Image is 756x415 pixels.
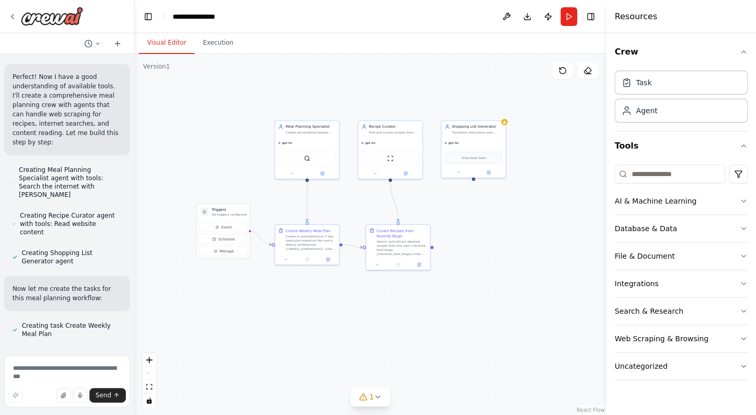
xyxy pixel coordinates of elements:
[21,7,83,25] img: Logo
[615,306,683,316] div: Search & Research
[96,391,111,399] span: Send
[615,196,696,206] div: AI & Machine Learning
[615,325,748,352] button: Web Scraping & Browsing
[219,248,234,253] span: Manage
[143,62,170,71] div: Version 1
[369,124,419,129] div: Recipe Curator
[218,236,235,242] span: Schedule
[452,124,502,129] div: Shopping List Generator
[22,322,122,338] span: Creating task Create Weekly Meal Plan
[387,155,394,162] img: ScrapeWebsiteTool
[636,77,651,88] div: Task
[197,204,250,259] div: TriggersNo triggers configuredEventScheduleManage
[615,215,748,242] button: Database & Data
[615,10,657,23] h4: Resources
[275,121,340,179] div: Meal Planning SpecialistCreate personalized weekly meal plans based on {dietary_preferences}, {nu...
[615,188,748,215] button: AI & Machine Learning
[369,130,419,135] div: Find and curate recipes from {favorite_food_blogs} and discover new dishes that match {dietary_pr...
[8,388,23,403] button: Improve this prompt
[296,256,318,262] button: No output available
[615,298,748,325] button: Search & Research
[199,246,247,256] button: Manage
[343,242,363,250] g: Edge from 5940fb7c-04e5-425f-8d4a-78249714a2f9 to aac79162-3c54-4857-bb87-cfbcb130c376
[452,130,502,135] div: Transform meal plans and recipes into organized, categorized shopping lists. Group ingredients by...
[636,105,657,116] div: Agent
[19,166,122,199] span: Creating Meal Planning Specialist agent with tools: Search the internet with [PERSON_NAME]
[199,222,247,232] button: Event
[194,32,242,54] button: Execution
[615,37,748,66] button: Crew
[89,388,126,403] button: Send
[388,181,401,221] g: Edge from f1da5a9b-ba41-4670-9365-efc46a83cd4b to aac79162-3c54-4857-bb87-cfbcb130c376
[285,124,336,129] div: Meal Planning Specialist
[615,66,748,131] div: Crew
[21,351,122,367] span: Creating task Curate Recipes from Favorite Blogs
[461,155,485,160] span: Drop tools here
[212,212,246,217] p: No triggers configured
[376,228,427,238] div: Curate Recipes from Favorite Blogs
[80,37,105,50] button: Switch to previous chat
[577,407,605,413] a: React Flow attribution
[142,380,156,394] button: fit view
[250,229,272,247] g: Edge from triggers to 5940fb7c-04e5-425f-8d4a-78249714a2f9
[583,9,598,24] button: Hide right sidebar
[615,160,748,389] div: Tools
[199,234,247,244] button: Schedule
[275,224,340,265] div: Create Weekly Meal PlanCreate a comprehensive 7-day meal plan based on the user's dietary prefere...
[387,261,409,267] button: No output available
[615,131,748,160] button: Tools
[448,141,459,145] span: gpt-4o
[615,278,658,289] div: Integrations
[109,37,126,50] button: Start a new chat
[376,239,427,256] div: Search and extract detailed recipes from the user's favorite food blogs ({favorite_food_blogs}) t...
[358,121,423,179] div: Recipe CuratorFind and curate recipes from {favorite_food_blogs} and discover new dishes that mat...
[615,353,748,380] button: Uncategorized
[142,353,156,407] div: React Flow controls
[366,224,431,270] div: Curate Recipes from Favorite BlogsSearch and extract detailed recipes from the user's favorite fo...
[212,207,246,212] h3: Triggers
[20,211,122,236] span: Creating Recipe Curator agent with tools: Read website content
[350,387,390,407] button: 1
[285,228,331,233] div: Create Weekly Meal Plan
[474,169,504,176] button: Open in side panel
[139,32,194,54] button: Visual Editor
[56,388,71,403] button: Upload files
[305,181,310,221] g: Edge from 0b650f00-4e5b-4840-a944-0d065cceedcd to 5940fb7c-04e5-425f-8d4a-78249714a2f9
[141,9,155,24] button: Hide left sidebar
[615,333,708,344] div: Web Scraping & Browsing
[12,72,122,147] p: Perfect! Now I have a good understanding of available tools. I'll create a comprehensive meal pla...
[615,223,677,234] div: Database & Data
[285,130,336,135] div: Create personalized weekly meal plans based on {dietary_preferences}, {number_of_meals} per day, ...
[304,155,310,162] img: SerperDevTool
[73,388,87,403] button: Click to speak your automation idea
[365,141,375,145] span: gpt-4o
[369,392,374,402] span: 1
[142,394,156,407] button: toggle interactivity
[173,11,225,22] nav: breadcrumb
[615,251,675,261] div: File & Document
[221,224,232,230] span: Event
[22,249,122,265] span: Creating Shopping List Generator agent
[282,141,292,145] span: gpt-4o
[391,170,420,177] button: Open in side panel
[308,170,337,177] button: Open in side panel
[12,284,122,303] p: Now let me create the tasks for this meal planning workflow:
[285,234,336,251] div: Create a comprehensive 7-day meal plan based on the user's dietary preferences ({dietary_preferen...
[615,361,667,371] div: Uncategorized
[319,256,337,262] button: Open in side panel
[615,270,748,297] button: Integrations
[615,243,748,270] button: File & Document
[441,121,506,178] div: Shopping List GeneratorTransform meal plans and recipes into organized, categorized shopping list...
[410,261,428,267] button: Open in side panel
[142,353,156,367] button: zoom in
